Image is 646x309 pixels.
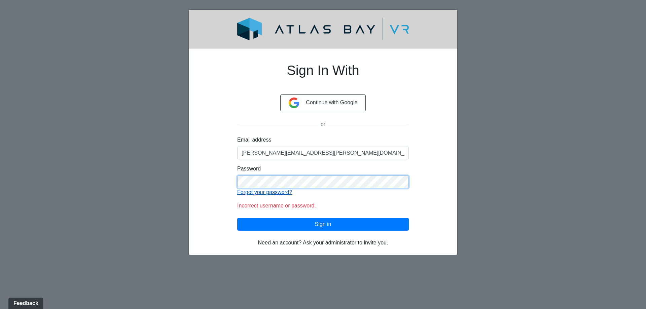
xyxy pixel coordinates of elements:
a: Forgot your password? [237,189,292,195]
h1: Sign In With [237,54,409,94]
label: Email address [237,136,271,144]
button: Sign in [237,218,409,231]
button: Continue with Google [280,94,366,111]
span: Need an account? Ask your administrator to invite you. [258,240,388,245]
img: logo [221,18,425,40]
span: or [318,121,328,127]
label: Password [237,165,261,173]
span: Continue with Google [306,100,357,105]
input: Enter email [237,147,409,159]
p: Incorrect username or password. [237,202,409,210]
iframe: Ybug feedback widget [5,296,45,309]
